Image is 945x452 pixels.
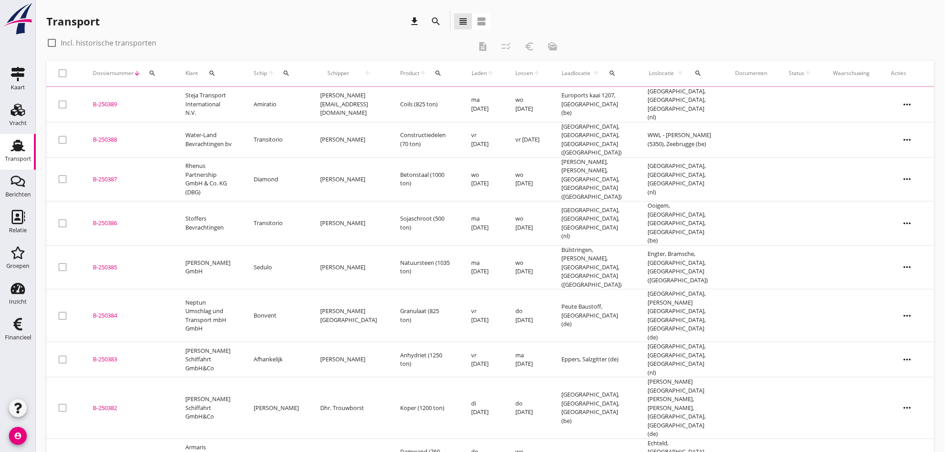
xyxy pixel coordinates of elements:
td: [GEOGRAPHIC_DATA], [GEOGRAPHIC_DATA], [GEOGRAPHIC_DATA] ([GEOGRAPHIC_DATA]) [551,122,637,157]
i: arrow_upward [676,70,686,77]
td: [PERSON_NAME] [243,377,309,439]
i: arrow_downward [134,70,141,77]
div: Relatie [9,227,27,233]
td: di [DATE] [461,377,505,439]
i: arrow_upward [805,70,812,77]
td: Water-Land Bevrachtingen bv [175,122,243,157]
div: B-250389 [93,100,164,109]
i: search [209,70,216,77]
span: Status [789,69,805,77]
td: [GEOGRAPHIC_DATA], [GEOGRAPHIC_DATA], [GEOGRAPHIC_DATA] (nl) [637,87,725,122]
div: Kaart [11,84,25,90]
span: Laadlocatie [561,69,591,77]
i: search [609,70,616,77]
i: arrow_upward [419,70,427,77]
td: Dhr. Trouwborst [309,377,389,439]
i: view_agenda [476,16,487,27]
i: search [435,70,442,77]
td: [PERSON_NAME] Schiffahrt GmbH&Co [175,342,243,377]
td: [GEOGRAPHIC_DATA], [GEOGRAPHIC_DATA], [GEOGRAPHIC_DATA] (nl) [637,157,725,201]
td: [PERSON_NAME][GEOGRAPHIC_DATA][PERSON_NAME], [PERSON_NAME], [GEOGRAPHIC_DATA], [GEOGRAPHIC_DATA] ... [637,377,725,439]
td: [PERSON_NAME] [309,201,389,246]
div: Berichten [5,192,31,197]
span: Schip [254,69,268,77]
i: more_horiz [895,127,920,152]
div: B-250387 [93,175,164,184]
td: Ooigem, [GEOGRAPHIC_DATA], [GEOGRAPHIC_DATA], [GEOGRAPHIC_DATA] (be) [637,201,725,246]
div: Acties [891,69,924,77]
img: logo-small.a267ee39.svg [2,2,34,35]
td: vr [DATE] [461,289,505,342]
td: Granulaat (825 ton) [389,289,461,342]
td: [PERSON_NAME] [309,245,389,289]
td: Anhydriet (1250 ton) [389,342,461,377]
i: arrow_upward [487,70,494,77]
div: Transport [46,14,100,29]
td: [PERSON_NAME] [309,157,389,201]
i: search [431,16,441,27]
div: Financieel [5,335,31,340]
i: more_horiz [895,255,920,280]
td: do [DATE] [505,377,551,439]
td: [PERSON_NAME] GmbH [175,245,243,289]
label: Incl. historische transporten [61,38,156,47]
i: search [695,70,702,77]
div: Vracht [9,120,27,126]
i: more_horiz [895,167,920,192]
td: Natuursteen (1035 ton) [389,245,461,289]
td: wo [DATE] [505,157,551,201]
div: B-250385 [93,263,164,272]
td: [GEOGRAPHIC_DATA], [GEOGRAPHIC_DATA], [GEOGRAPHIC_DATA] (be) [551,377,637,439]
td: Neptun Umschlag und Transport mbH GmbH [175,289,243,342]
td: WWL - [PERSON_NAME] (5350), Zeebrugge (be) [637,122,725,157]
td: vr [DATE] [461,122,505,157]
td: [PERSON_NAME] [EMAIL_ADDRESS][DOMAIN_NAME] [309,87,389,122]
td: wo [DATE] [505,201,551,246]
td: wo [DATE] [505,87,551,122]
i: more_horiz [895,303,920,328]
td: ma [DATE] [461,245,505,289]
div: B-250386 [93,219,164,228]
td: ma [DATE] [505,342,551,377]
td: [GEOGRAPHIC_DATA], [GEOGRAPHIC_DATA], [GEOGRAPHIC_DATA] (nl) [551,201,637,246]
span: Schipper [320,69,357,77]
td: Rhenus Partnership GmbH & Co. KG (DBG) [175,157,243,201]
td: [GEOGRAPHIC_DATA], [GEOGRAPHIC_DATA], [GEOGRAPHIC_DATA] (nl) [637,342,725,377]
td: Stoffers Bevrachtingen [175,201,243,246]
td: Diamond [243,157,309,201]
td: Engter, Bramsche, [GEOGRAPHIC_DATA], [GEOGRAPHIC_DATA] ([GEOGRAPHIC_DATA]) [637,245,725,289]
div: Waarschuwing [833,69,870,77]
td: vr [DATE] [461,342,505,377]
i: view_headline [458,16,468,27]
div: Inzicht [9,299,27,305]
i: arrow_upward [533,70,540,77]
td: ma [DATE] [461,87,505,122]
span: Product [400,69,419,77]
td: Constructiedelen (70 ton) [389,122,461,157]
td: vr [DATE] [505,122,551,157]
i: arrow_upward [268,70,275,77]
td: Transitorio [243,122,309,157]
div: B-250382 [93,404,164,413]
div: Documenten [736,69,768,77]
div: B-250388 [93,135,164,144]
td: Betonstaal (1000 ton) [389,157,461,201]
td: [PERSON_NAME] Schiffahrt GmbH&Co [175,377,243,439]
i: search [149,70,156,77]
div: Transport [5,156,31,162]
i: account_circle [9,427,27,445]
i: arrow_upward [592,70,600,77]
td: [PERSON_NAME] [309,342,389,377]
div: Klant [185,63,232,84]
i: more_horiz [895,92,920,117]
td: Sojaschroot (500 ton) [389,201,461,246]
td: Steja Transport International N.V. [175,87,243,122]
td: Bülstringen, [PERSON_NAME], [GEOGRAPHIC_DATA], [GEOGRAPHIC_DATA] ([GEOGRAPHIC_DATA]) [551,245,637,289]
i: more_horiz [895,395,920,420]
div: B-250383 [93,355,164,364]
i: search [283,70,290,77]
i: download [409,16,420,27]
div: Groepen [6,263,29,269]
td: wo [DATE] [505,245,551,289]
i: more_horiz [895,347,920,372]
